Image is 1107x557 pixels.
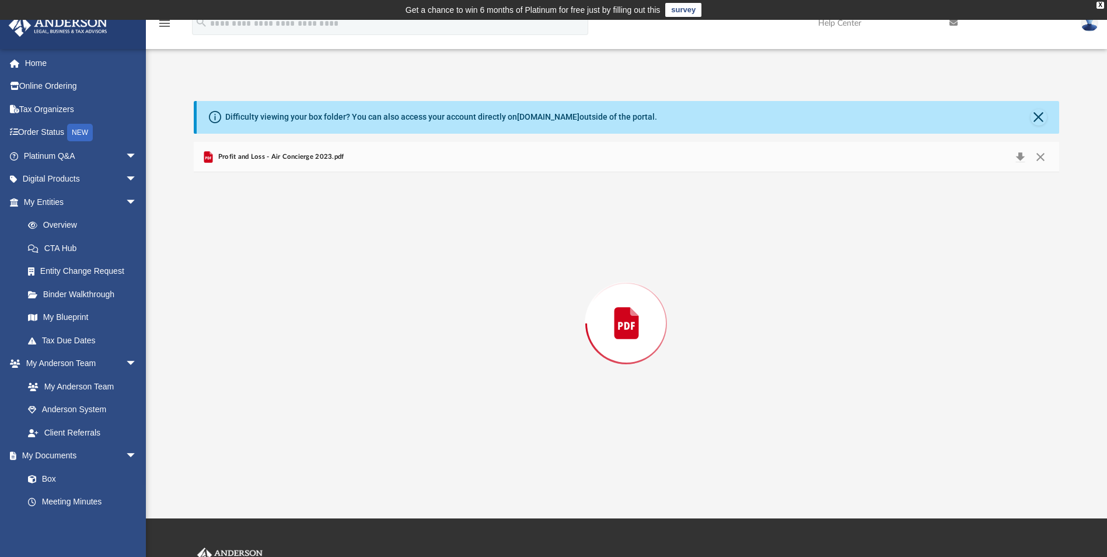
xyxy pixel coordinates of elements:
button: Download [1010,149,1031,165]
a: My Documentsarrow_drop_down [8,444,149,468]
div: Difficulty viewing your box folder? You can also access your account directly on outside of the p... [225,111,657,123]
a: Online Ordering [8,75,155,98]
a: [DOMAIN_NAME] [517,112,579,121]
div: Get a chance to win 6 months of Platinum for free just by filling out this [406,3,661,17]
a: Entity Change Request [16,260,155,283]
span: arrow_drop_down [125,444,149,468]
a: Binder Walkthrough [16,283,155,306]
div: NEW [67,124,93,141]
a: Tax Organizers [8,98,155,121]
div: close [1096,2,1104,9]
a: Client Referrals [16,421,149,444]
a: menu [158,22,172,30]
i: menu [158,16,172,30]
a: survey [665,3,701,17]
a: Meeting Minutes [16,490,149,514]
img: Anderson Advisors Platinum Portal [5,14,111,37]
a: CTA Hub [16,236,155,260]
img: User Pic [1081,15,1098,32]
i: search [195,16,208,29]
span: arrow_drop_down [125,190,149,214]
span: arrow_drop_down [125,352,149,376]
button: Close [1030,149,1051,165]
span: arrow_drop_down [125,168,149,192]
a: Platinum Q&Aarrow_drop_down [8,144,155,168]
a: Box [16,467,143,490]
button: Close [1031,109,1047,126]
a: Overview [16,214,155,237]
a: My Anderson Team [16,375,143,398]
div: Preview [194,142,1059,474]
a: Order StatusNEW [8,121,155,145]
a: My Entitiesarrow_drop_down [8,190,155,214]
span: arrow_drop_down [125,144,149,168]
span: Profit and Loss - Air Concierge 2023.pdf [215,152,344,162]
a: My Blueprint [16,306,149,329]
a: Anderson System [16,398,149,422]
a: Tax Due Dates [16,329,155,352]
a: Forms Library [16,513,143,537]
a: Home [8,51,155,75]
a: My Anderson Teamarrow_drop_down [8,352,149,375]
a: Digital Productsarrow_drop_down [8,168,155,191]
